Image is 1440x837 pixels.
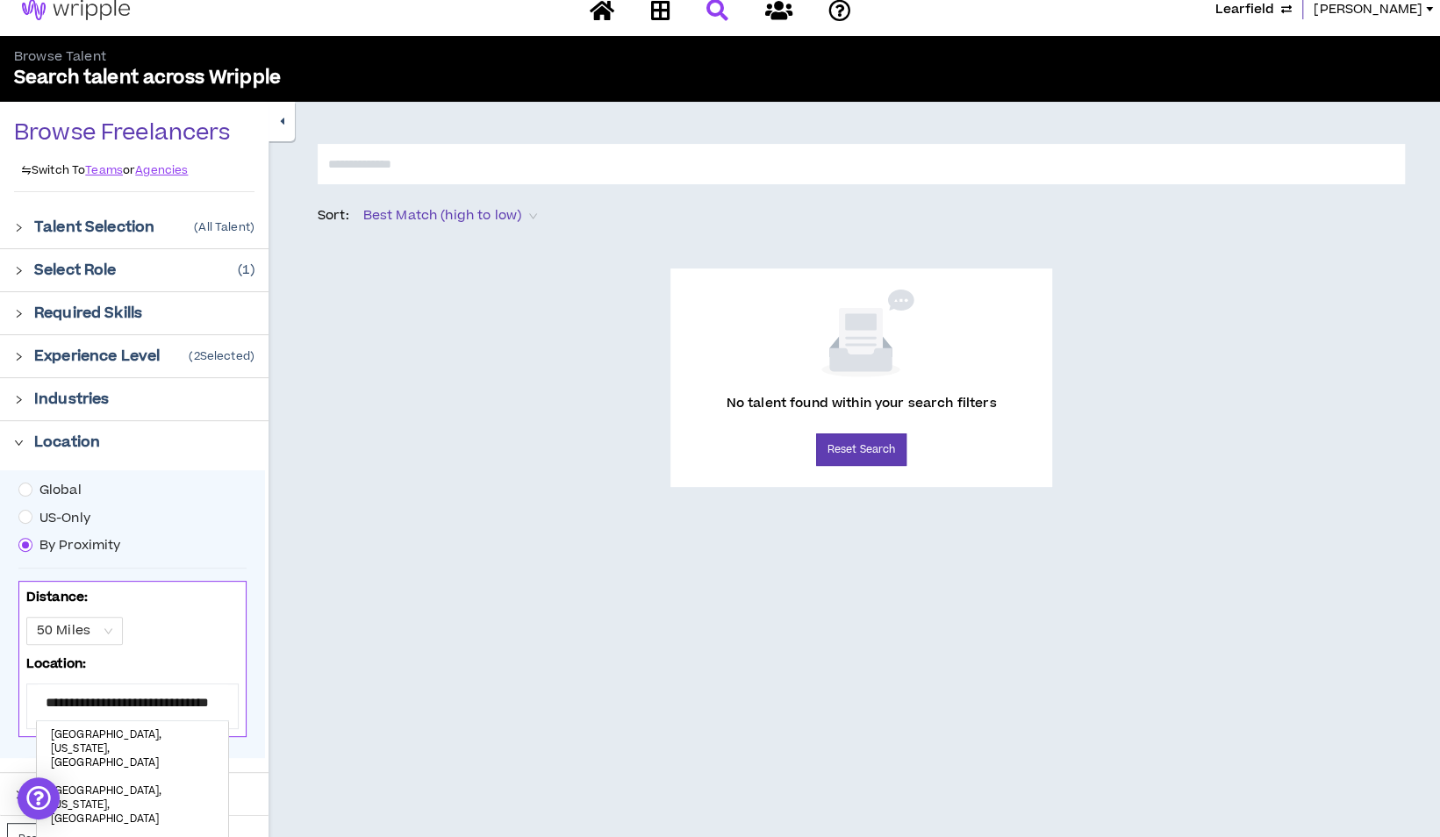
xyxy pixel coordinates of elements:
p: Talent Selection [34,217,154,238]
span: right [14,352,24,361]
span: swap [21,165,32,175]
p: ( 2 Selected) [189,349,254,363]
span: Best Match (high to low) [363,203,537,229]
span: right [14,790,24,799]
p: Browse Talent [14,48,720,66]
p: Distance: [26,589,88,606]
p: Select Role [34,260,117,281]
p: Switch To [21,163,85,177]
p: Location [34,432,100,453]
p: Sort: [318,206,349,225]
p: Search talent across Wripple [14,66,720,90]
span: Global [32,481,89,500]
span: right [14,438,24,447]
div: Open Intercom Messenger [18,777,60,819]
span: By Proximity [32,536,128,555]
span: right [14,309,24,318]
div: [GEOGRAPHIC_DATA], [US_STATE], [GEOGRAPHIC_DATA] [37,777,228,833]
div: [GEOGRAPHIC_DATA], [US_STATE], [GEOGRAPHIC_DATA] [37,721,228,777]
p: Required Skills [34,303,142,324]
p: Browse Freelancers [14,119,231,147]
button: Reset Search [816,433,906,466]
a: Teams [85,163,123,177]
p: ( 1 ) [238,261,254,280]
p: No talent found within your search filters [727,395,997,433]
span: right [14,266,24,275]
span: 50 Miles [37,618,112,644]
span: US-Only [32,509,97,528]
p: Experience Level [34,346,160,367]
span: right [14,395,24,404]
p: ( All Talent ) [194,220,254,234]
span: right [14,223,24,232]
a: Agencies [135,163,188,177]
p: or [123,163,135,177]
p: Industries [34,389,109,410]
p: Location: [26,655,239,673]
